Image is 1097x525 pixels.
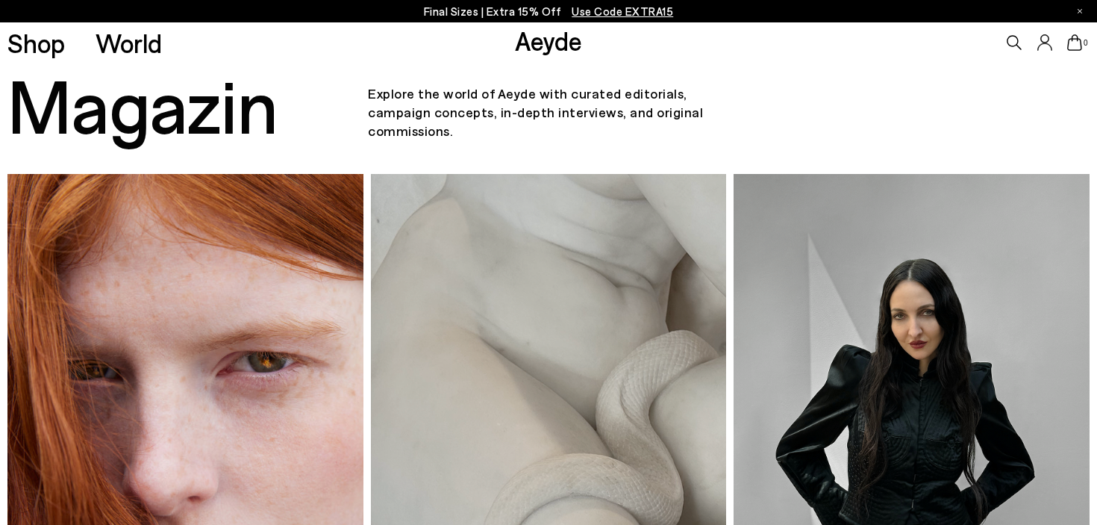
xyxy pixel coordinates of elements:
p: Final Sizes | Extra 15% Off [424,2,674,21]
a: Shop [7,30,65,56]
a: World [96,30,162,56]
div: Magazin [7,63,368,145]
a: 0 [1067,34,1082,51]
span: 0 [1082,39,1090,47]
a: Aeyde [515,25,582,56]
span: Navigate to /collections/ss25-final-sizes [572,4,673,18]
div: Explore the world of Aeyde with curated editorials, campaign concepts, in-depth interviews, and o... [368,84,728,140]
